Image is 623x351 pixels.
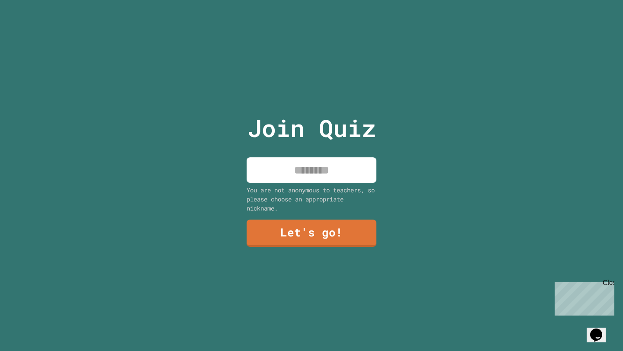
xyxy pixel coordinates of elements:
[3,3,60,55] div: Chat with us now!Close
[247,185,376,213] div: You are not anonymous to teachers, so please choose an appropriate nickname.
[587,316,614,342] iframe: chat widget
[551,279,614,316] iframe: chat widget
[247,220,376,247] a: Let's go!
[247,110,376,146] p: Join Quiz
